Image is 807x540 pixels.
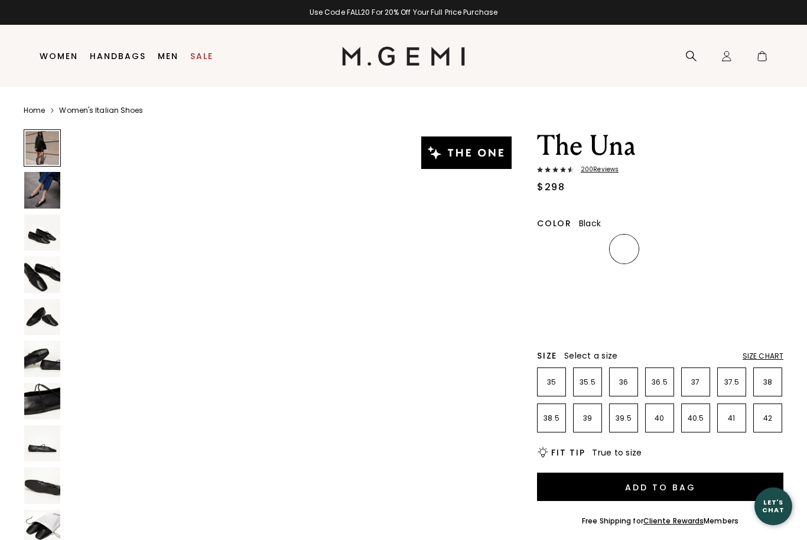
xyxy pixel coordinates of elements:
p: 35.5 [574,378,601,387]
img: Chocolate [647,272,673,298]
span: Black [579,217,601,229]
p: 35 [538,378,565,387]
p: 39 [574,414,601,423]
p: 41 [718,414,746,423]
h2: Size [537,351,557,360]
img: Ecru [719,272,746,298]
a: Women [40,51,78,61]
p: 38 [754,378,782,387]
img: The Una [24,299,60,335]
img: M.Gemi [342,47,466,66]
img: The Una [24,214,60,251]
img: Burgundy [719,236,746,262]
img: The Una [24,341,60,377]
img: Ballerina Pink [755,272,782,298]
img: Navy [539,308,565,334]
p: 40.5 [682,414,710,423]
img: The One tag [421,136,512,169]
p: 37 [682,378,710,387]
p: 39.5 [610,414,637,423]
img: Antique Rose [683,272,710,298]
span: 200 Review s [574,166,619,173]
a: Women's Italian Shoes [59,106,143,115]
h2: Fit Tip [551,448,585,457]
img: Military [611,272,637,298]
img: Gunmetal [575,272,601,298]
img: Light Tan [539,236,565,262]
p: 36 [610,378,637,387]
p: 40 [646,414,673,423]
img: Gold [755,236,782,262]
a: Cliente Rewards [643,516,704,526]
img: Midnight Blue [683,236,710,262]
a: Home [24,106,45,115]
h1: The Una [537,129,783,162]
button: Add to Bag [537,473,783,501]
a: Sale [190,51,213,61]
img: The Una [24,383,60,419]
img: The Una [24,256,60,292]
p: 38.5 [538,414,565,423]
span: True to size [592,447,642,458]
div: Let's Chat [754,499,792,513]
img: Black [611,236,637,262]
img: The Una [24,425,60,461]
div: Free Shipping for Members [582,516,738,526]
a: Men [158,51,178,61]
a: Handbags [90,51,146,61]
img: The Una [24,172,60,208]
img: The Una [24,467,60,503]
img: Silver [539,272,565,298]
img: Cocoa [647,236,673,262]
a: 200Reviews [537,166,783,175]
img: Leopard Print [575,236,601,262]
p: 42 [754,414,782,423]
h2: Color [537,219,572,228]
div: $298 [537,180,565,194]
p: 36.5 [646,378,673,387]
span: Select a size [564,350,617,362]
div: Size Chart [743,352,783,361]
p: 37.5 [718,378,746,387]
